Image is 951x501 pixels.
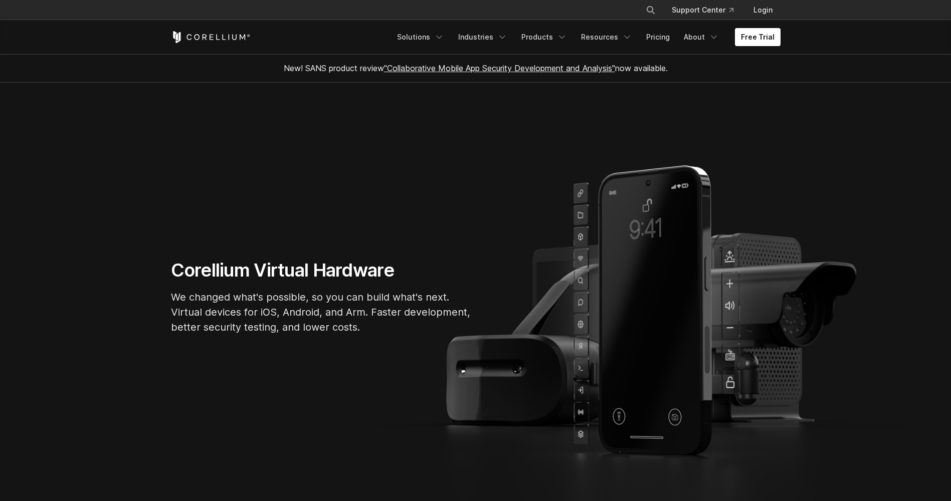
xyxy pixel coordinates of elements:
a: Login [745,1,781,19]
a: Support Center [664,1,741,19]
button: Search [642,1,660,19]
div: Navigation Menu [634,1,781,19]
p: We changed what's possible, so you can build what's next. Virtual devices for iOS, Android, and A... [171,290,472,335]
a: "Collaborative Mobile App Security Development and Analysis" [384,63,615,73]
a: About [678,28,725,46]
a: Free Trial [735,28,781,46]
a: Corellium Home [171,31,251,43]
a: Solutions [391,28,450,46]
span: New! SANS product review now available. [284,63,668,73]
a: Resources [575,28,638,46]
a: Products [515,28,573,46]
div: Navigation Menu [391,28,781,46]
a: Industries [452,28,513,46]
h1: Corellium Virtual Hardware [171,259,472,282]
a: Pricing [640,28,676,46]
